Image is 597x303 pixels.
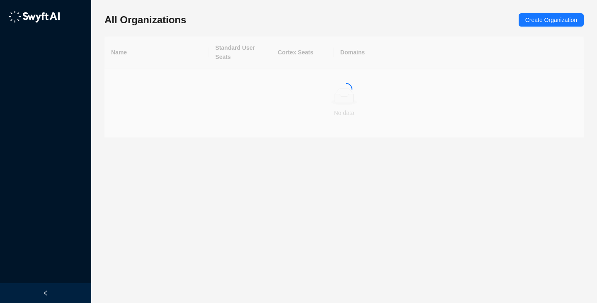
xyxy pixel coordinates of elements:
[104,13,186,27] h3: All Organizations
[525,15,577,24] span: Create Organization
[519,13,584,27] button: Create Organization
[8,10,60,23] img: logo-05li4sbe.png
[43,290,49,296] span: left
[340,83,352,95] span: loading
